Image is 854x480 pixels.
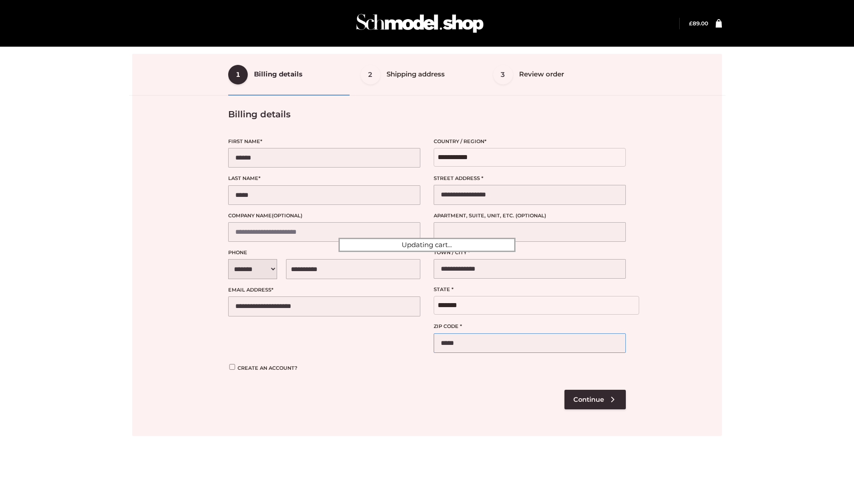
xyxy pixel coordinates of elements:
img: Schmodel Admin 964 [353,6,487,41]
bdi: 89.00 [689,20,708,27]
a: £89.00 [689,20,708,27]
div: Updating cart... [338,238,516,252]
span: £ [689,20,693,27]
